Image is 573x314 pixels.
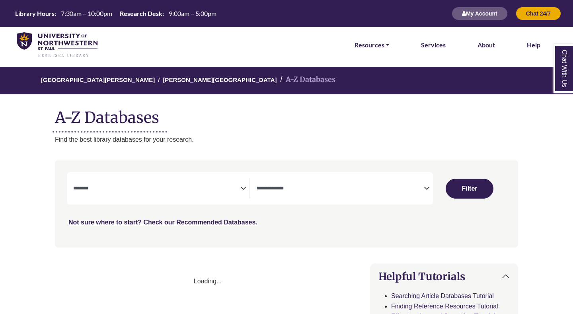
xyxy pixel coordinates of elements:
a: Not sure where to start? Check our Recommended Databases. [68,219,257,226]
span: 7:30am – 10:00pm [61,10,112,17]
a: Resources [355,40,389,50]
nav: Search filters [55,160,518,247]
nav: breadcrumb [55,67,518,94]
a: Services [421,40,446,50]
button: Helpful Tutorials [370,264,518,289]
span: 9:00am – 5:00pm [169,10,216,17]
li: A-Z Databases [277,74,335,86]
th: Research Desk: [117,9,164,18]
a: Searching Article Databases Tutorial [391,293,494,299]
a: Finding Reference Resources Tutorial [391,303,498,310]
h1: A-Z Databases [55,102,518,127]
a: My Account [452,10,508,17]
th: Library Hours: [12,9,57,18]
a: Chat 24/7 [516,10,561,17]
textarea: Filter [73,186,240,192]
button: Chat 24/7 [516,7,561,20]
button: Submit for Search Results [446,179,493,199]
textarea: Filter [257,186,424,192]
button: My Account [452,7,508,20]
a: Help [527,40,540,50]
img: library_home [17,32,97,58]
a: About [477,40,495,50]
p: Find the best library databases for your research. [55,135,518,145]
a: Hours Today [12,9,220,18]
a: [PERSON_NAME][GEOGRAPHIC_DATA] [163,75,277,83]
table: Hours Today [12,9,220,17]
a: [GEOGRAPHIC_DATA][PERSON_NAME] [41,75,155,83]
div: Loading... [55,276,361,287]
